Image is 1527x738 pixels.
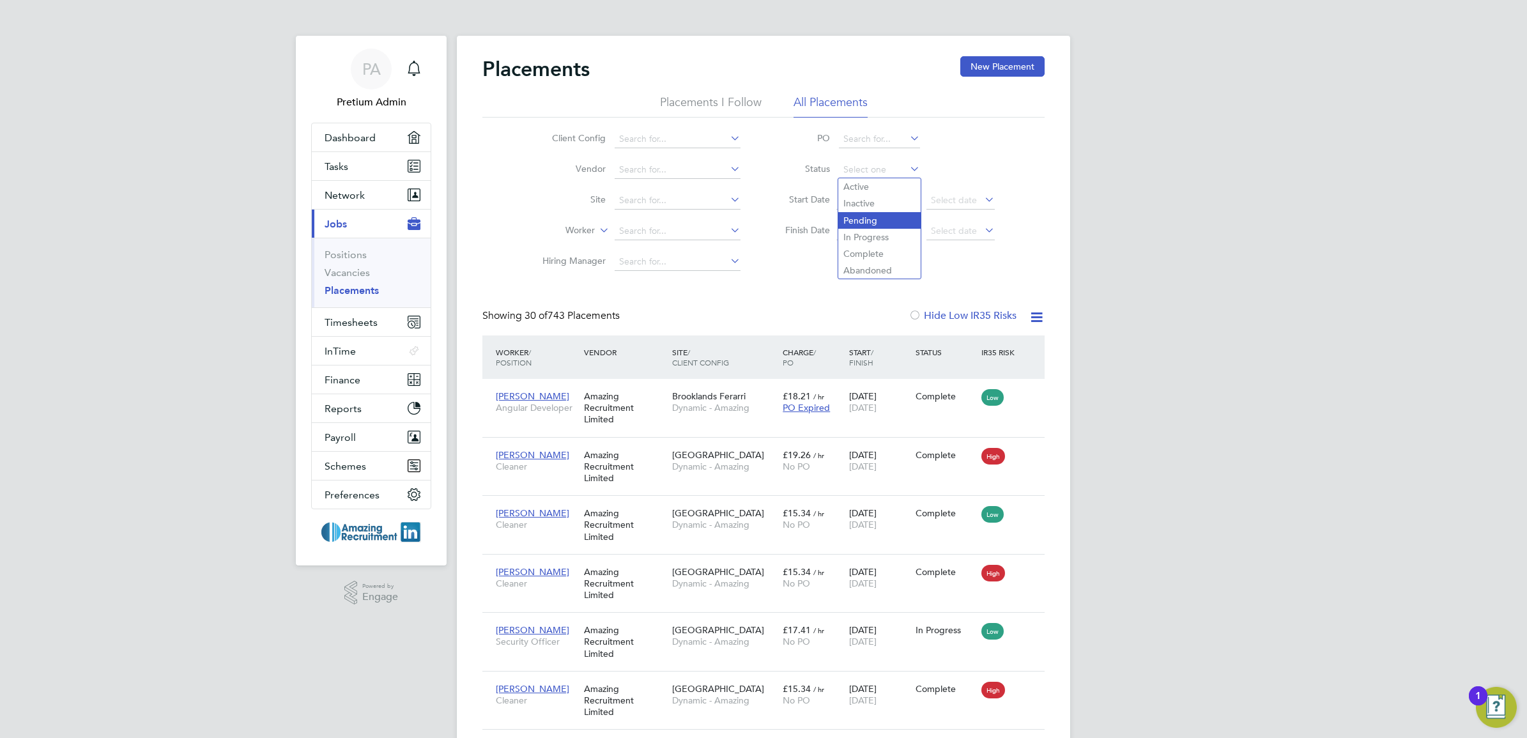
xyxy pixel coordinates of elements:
[496,347,532,367] span: / Position
[325,284,379,296] a: Placements
[813,626,824,635] span: / hr
[493,617,1045,628] a: [PERSON_NAME]Security OfficerAmazing Recruitment Limited[GEOGRAPHIC_DATA]Dynamic - Amazing£17.41 ...
[532,163,606,174] label: Vendor
[325,345,356,357] span: InTime
[312,452,431,480] button: Schemes
[783,507,811,519] span: £15.34
[838,262,921,279] li: Abandoned
[839,161,920,179] input: Select one
[362,61,381,77] span: PA
[931,194,977,206] span: Select date
[981,506,1004,523] span: Low
[916,390,976,402] div: Complete
[794,95,868,118] li: All Placements
[916,683,976,695] div: Complete
[362,592,398,603] span: Engage
[615,253,740,271] input: Search for...
[849,461,877,472] span: [DATE]
[311,95,431,110] span: Pretium Admin
[496,461,578,472] span: Cleaner
[493,559,1045,570] a: [PERSON_NAME]CleanerAmazing Recruitment Limited[GEOGRAPHIC_DATA]Dynamic - Amazing£15.34 / hrNo PO...
[493,341,581,374] div: Worker
[846,501,912,537] div: [DATE]
[931,225,977,236] span: Select date
[312,123,431,151] a: Dashboard
[783,683,811,695] span: £15.34
[325,266,370,279] a: Vacancies
[909,309,1017,322] label: Hide Low IR35 Risks
[496,390,569,402] span: [PERSON_NAME]
[779,341,846,374] div: Charge
[321,522,422,542] img: amazing-logo-retina.png
[783,347,816,367] span: / PO
[813,509,824,518] span: / hr
[312,308,431,336] button: Timesheets
[838,195,921,211] li: Inactive
[312,423,431,451] button: Payroll
[312,480,431,509] button: Preferences
[496,578,578,589] span: Cleaner
[672,624,764,636] span: [GEOGRAPHIC_DATA]
[325,132,376,144] span: Dashboard
[672,578,776,589] span: Dynamic - Amazing
[532,255,606,266] label: Hiring Manager
[783,449,811,461] span: £19.26
[981,448,1005,465] span: High
[344,581,399,605] a: Powered byEngage
[783,390,811,402] span: £18.21
[496,566,569,578] span: [PERSON_NAME]
[325,218,347,230] span: Jobs
[916,449,976,461] div: Complete
[672,636,776,647] span: Dynamic - Amazing
[325,316,378,328] span: Timesheets
[846,677,912,712] div: [DATE]
[981,389,1004,406] span: Low
[783,624,811,636] span: £17.41
[496,402,578,413] span: Angular Developer
[496,449,569,461] span: [PERSON_NAME]
[615,130,740,148] input: Search for...
[783,636,810,647] span: No PO
[846,384,912,420] div: [DATE]
[960,56,1045,77] button: New Placement
[672,566,764,578] span: [GEOGRAPHIC_DATA]
[783,578,810,589] span: No PO
[813,567,824,577] span: / hr
[669,341,779,374] div: Site
[581,677,669,725] div: Amazing Recruitment Limited
[813,684,824,694] span: / hr
[849,695,877,706] span: [DATE]
[772,132,830,144] label: PO
[482,309,622,323] div: Showing
[978,341,1022,364] div: IR35 Risk
[312,394,431,422] button: Reports
[362,581,398,592] span: Powered by
[581,443,669,491] div: Amazing Recruitment Limited
[496,624,569,636] span: [PERSON_NAME]
[813,450,824,460] span: / hr
[981,623,1004,640] span: Low
[849,578,877,589] span: [DATE]
[772,163,830,174] label: Status
[496,507,569,519] span: [PERSON_NAME]
[672,683,764,695] span: [GEOGRAPHIC_DATA]
[581,618,669,666] div: Amazing Recruitment Limited
[672,347,729,367] span: / Client Config
[981,565,1005,581] span: High
[615,192,740,210] input: Search for...
[839,130,920,148] input: Search for...
[672,519,776,530] span: Dynamic - Amazing
[615,222,740,240] input: Search for...
[813,392,824,401] span: / hr
[615,161,740,179] input: Search for...
[325,489,380,501] span: Preferences
[1475,696,1481,712] div: 1
[981,682,1005,698] span: High
[783,566,811,578] span: £15.34
[311,49,431,110] a: PAPretium Admin
[783,402,830,413] span: PO Expired
[838,229,921,245] li: In Progress
[660,95,762,118] li: Placements I Follow
[838,245,921,262] li: Complete
[325,403,362,415] span: Reports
